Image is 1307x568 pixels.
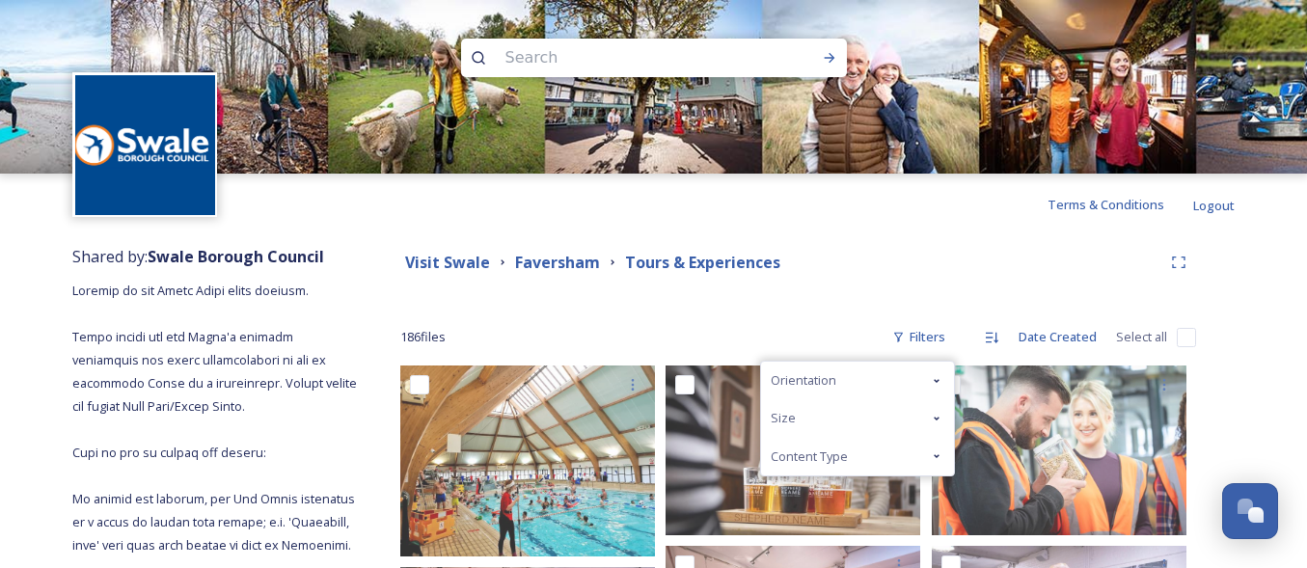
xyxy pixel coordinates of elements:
img: 501A3814.jpg [666,365,920,535]
span: Select all [1116,328,1167,346]
div: Filters [883,318,955,356]
span: Size [771,409,796,427]
span: Content Type [771,447,848,466]
input: Search [496,37,760,79]
img: Swale-Borough-Council-default-social-image.png [75,75,215,215]
button: Open Chat [1222,483,1278,539]
span: Logout [1193,197,1235,214]
span: Terms & Conditions [1048,196,1164,213]
strong: Swale Borough Council [148,246,324,267]
div: Date Created [1009,318,1106,356]
img: _S5_5263.jpg [932,365,1186,535]
a: Terms & Conditions [1048,193,1193,216]
strong: Faversham [515,252,600,273]
strong: Visit Swale [405,252,490,273]
span: 186 file s [400,328,446,346]
span: Orientation [771,371,836,390]
span: Shared by: [72,246,324,267]
img: Image for Swale 3.jpg [400,365,655,556]
strong: Tours & Experiences [625,252,780,273]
